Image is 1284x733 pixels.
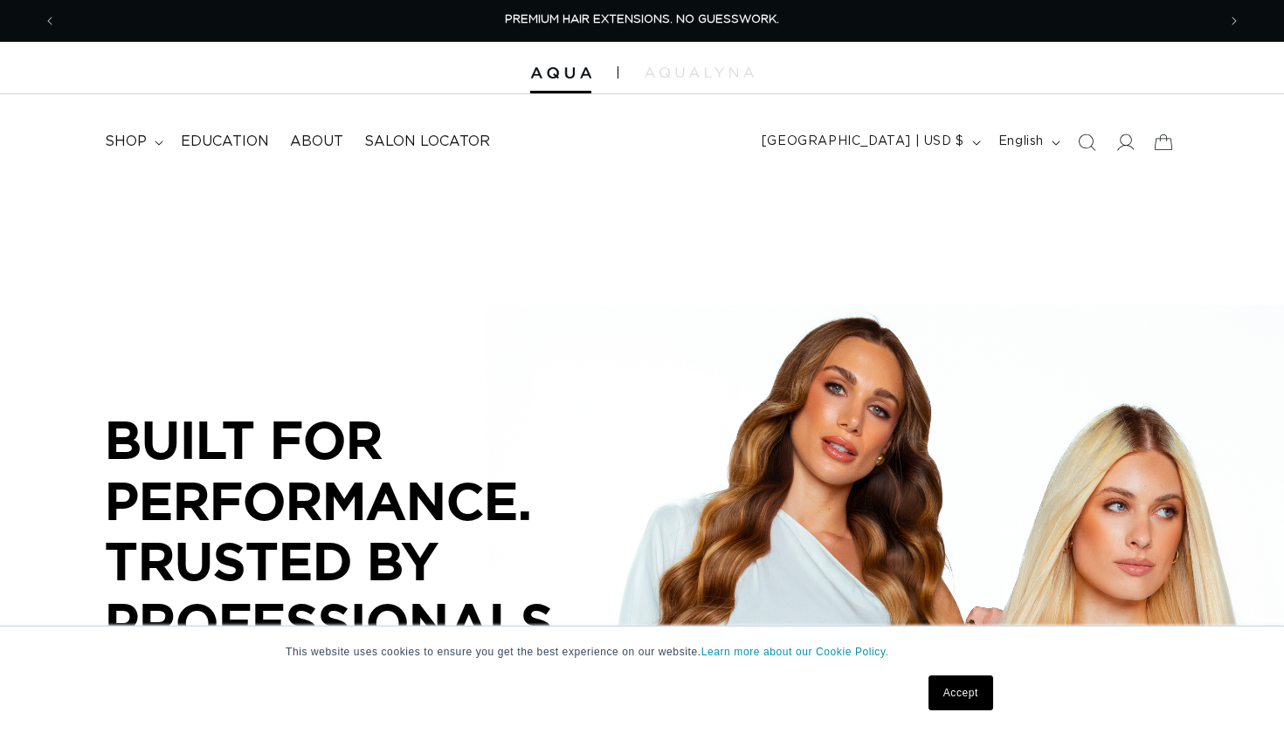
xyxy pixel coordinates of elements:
p: BUILT FOR PERFORMANCE. TRUSTED BY PROFESSIONALS. [105,409,629,652]
span: Salon Locator [364,133,490,151]
img: Aqua Hair Extensions [530,67,591,79]
button: Next announcement [1215,4,1253,38]
span: [GEOGRAPHIC_DATA] | USD $ [762,133,964,151]
a: About [280,122,354,161]
button: [GEOGRAPHIC_DATA] | USD $ [751,126,988,159]
span: Education [181,133,269,151]
a: Education [170,122,280,161]
a: Salon Locator [354,122,500,161]
button: Previous announcement [31,4,69,38]
span: About [290,133,343,151]
a: Learn more about our Cookie Policy. [701,646,889,658]
span: PREMIUM HAIR EXTENSIONS. NO GUESSWORK. [505,14,779,25]
p: This website uses cookies to ensure you get the best experience on our website. [286,644,998,660]
button: English [988,126,1067,159]
summary: shop [94,122,170,161]
img: aqualyna.com [645,67,754,78]
a: Accept [928,675,993,710]
summary: Search [1067,123,1106,161]
span: English [998,133,1044,151]
span: shop [105,133,147,151]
